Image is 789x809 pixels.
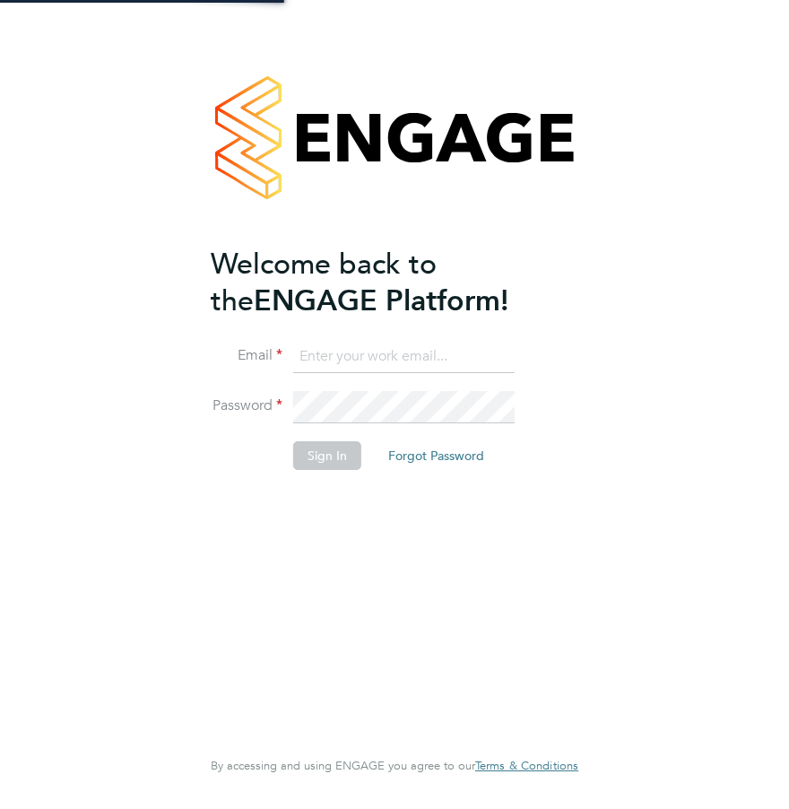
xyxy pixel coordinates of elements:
[211,246,560,319] h2: ENGAGE Platform!
[211,247,437,318] span: Welcome back to the
[475,758,578,773] span: Terms & Conditions
[293,441,361,470] button: Sign In
[211,396,282,415] label: Password
[211,346,282,365] label: Email
[475,759,578,773] a: Terms & Conditions
[374,441,499,470] button: Forgot Password
[293,341,515,373] input: Enter your work email...
[211,758,578,773] span: By accessing and using ENGAGE you agree to our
